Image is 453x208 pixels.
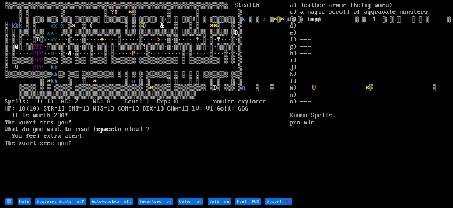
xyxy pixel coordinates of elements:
font: c [288,16,291,23]
font: k [51,64,54,71]
input: Bold: on [208,198,231,205]
font: & [160,22,164,29]
font: P [33,57,36,64]
font: x [51,36,54,43]
font: ( [90,22,93,29]
font: D [36,36,40,43]
font: P [36,64,40,71]
font: k [54,71,58,78]
font: x [44,36,47,43]
font: P [36,50,40,57]
input: Auto-pickup: off [90,198,133,205]
font: ! [114,9,118,16]
font: k [51,71,54,78]
font: k [19,22,22,29]
font: x [54,36,58,43]
font: x [51,22,54,29]
font: k [51,78,54,85]
font: D [143,22,146,29]
font: ? [111,9,114,16]
font: D [213,84,217,91]
font: P [40,64,44,71]
font: P [33,64,36,71]
font: x [164,16,167,23]
b: space [97,126,114,133]
font: ! [196,36,199,43]
font: k [54,78,58,85]
font: k [12,22,15,29]
font: P [40,50,44,57]
input: Help [18,198,31,205]
font: P [33,43,36,50]
stats: a) leather armor (being worn) c) a magic scroll of aggravate monsters b) a book d) --- e) --- f) ... [290,2,448,198]
font: ! [192,16,196,23]
input: Keyboard hints: off [35,198,86,205]
font: ! [143,43,146,50]
font: x [263,16,266,23]
font: D [235,29,238,36]
font: T [217,36,220,43]
font: x [61,22,65,29]
font: k [54,64,58,71]
font: P [40,43,44,50]
font: P [36,57,40,64]
input: Inventory: on [138,198,173,205]
input: ⚙️ [5,198,13,205]
font: n [242,84,245,91]
font: k [15,22,19,29]
font: & [68,50,72,57]
font: P [33,50,36,57]
input: Font: DOS [235,198,261,205]
input: Report 🐞 [265,198,292,205]
font: n [132,78,136,85]
font: > [157,36,160,43]
font: P [132,50,136,57]
font: x [47,29,51,36]
input: Color: on [178,198,203,205]
font: w [51,50,54,57]
font: V [15,64,19,71]
font: k [242,16,245,23]
larn: ▒▒▒▒▒▒▒▒▒▒▒▒▒▒▒▒▒▒▒▒▒▒▒▒▒▒▒▒▒▒▒▒▒▒▒▒▒▒▒▒▒▒▒▒▒▒▒▒▒▒▒▒▒▒▒▒▒▒▒▒▒▒▒ Stealth ▒·▒·········▒···········▒... [5,2,290,198]
font: x [54,22,58,29]
font: @ [15,43,19,50]
font: P [40,57,44,64]
font: P [36,43,40,50]
font: x [51,29,54,36]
